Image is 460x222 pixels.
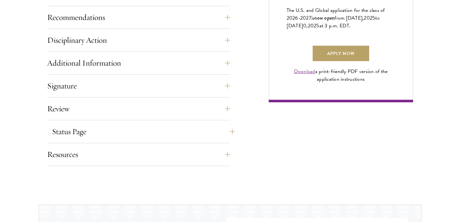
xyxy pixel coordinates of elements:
button: Additional Information [47,55,230,71]
span: , [306,22,308,30]
button: Recommendations [47,10,230,25]
button: Resources [47,147,230,162]
span: 5 [316,22,319,30]
a: Download [294,68,315,75]
button: Status Page [52,124,235,139]
span: 5 [372,14,375,22]
span: to [DATE] [287,14,380,30]
button: Disciplinary Action [47,32,230,48]
span: from [DATE], [334,14,364,22]
span: at 3 p.m. EDT. [319,22,351,30]
span: 202 [308,22,317,30]
span: 202 [364,14,372,22]
span: The U.S. and Global application for the class of 202 [287,6,385,22]
span: now open [314,14,334,22]
span: -202 [298,14,309,22]
span: 6 [295,14,298,22]
span: 0 [303,22,306,30]
button: Signature [47,78,230,94]
span: is [311,14,315,22]
button: Review [47,101,230,116]
span: 7 [309,14,311,22]
div: a print-friendly PDF version of the application instructions [287,68,395,83]
a: Apply Now [313,46,369,61]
